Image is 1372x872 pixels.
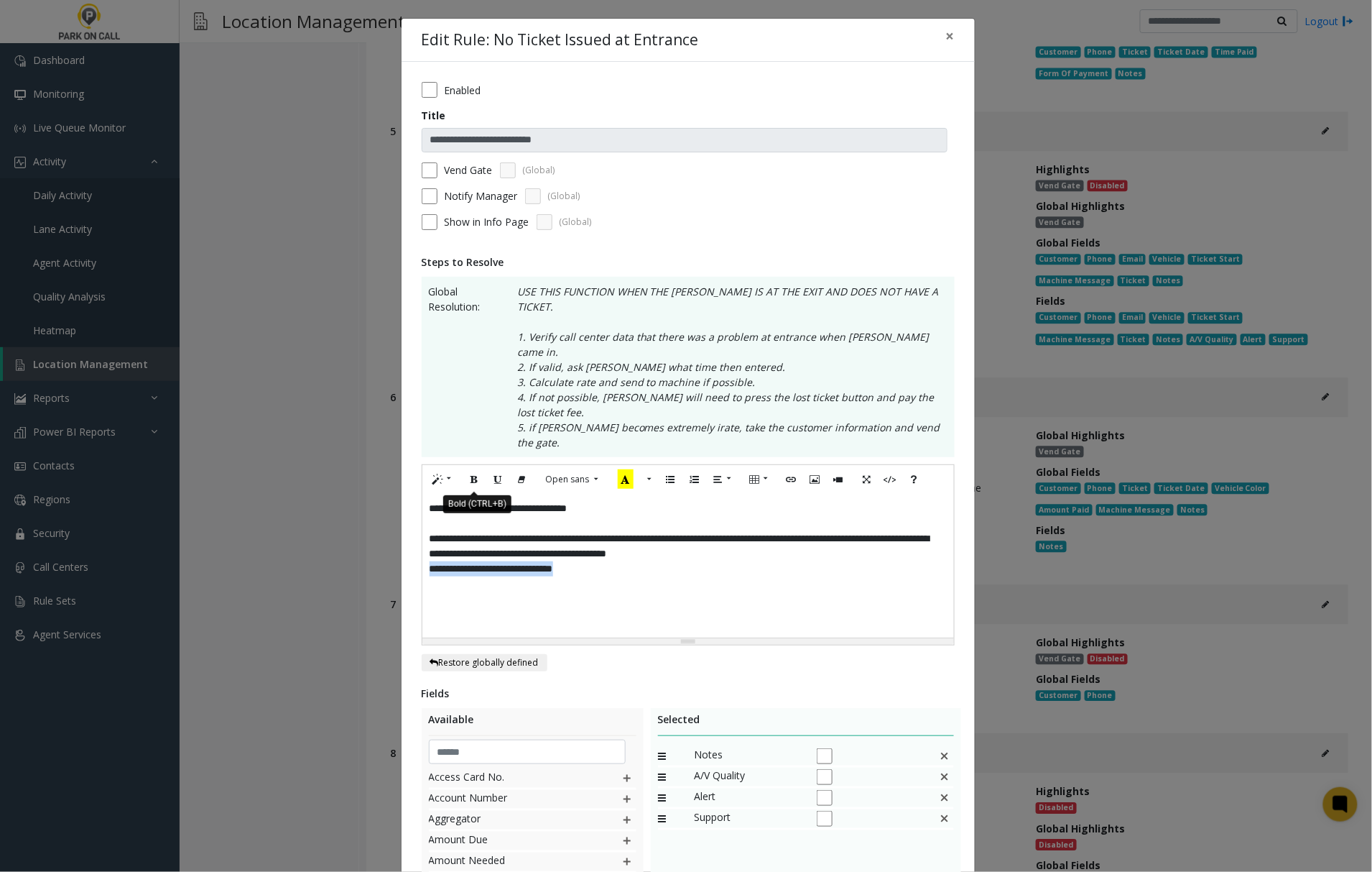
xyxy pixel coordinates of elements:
p: USE THIS FUNCTION WHEN THE [PERSON_NAME] IS AT THE EXIT AND DOES NOT HAVE A TICKET. 1. Verify cal... [503,284,947,450]
button: More Color [641,469,655,491]
img: plusIcon.svg [621,832,633,850]
img: This is a default field and cannot be deleted. [939,809,950,828]
div: Fields [422,686,955,701]
span: Global Resolution: [429,284,503,450]
span: × [946,26,955,46]
label: Enabled [445,83,481,98]
span: Notes [694,747,802,766]
button: Close [936,19,965,54]
button: Bold (CTRL+B) [463,469,487,491]
button: Paragraph [706,469,739,491]
button: Full Screen [855,469,879,491]
label: Notify Manager [445,188,518,203]
button: Remove Font Style (CTRL+\) [510,469,534,491]
img: This is a default field and cannot be deleted. [939,747,950,766]
button: Recent Color [610,469,641,491]
button: Font Family [538,469,606,490]
button: Code View [879,469,903,491]
label: Title [422,108,446,123]
span: Open sans [546,473,590,485]
span: (Global) [548,190,580,203]
div: Selected [658,712,955,736]
span: Amount Needed [429,853,592,871]
div: Resize [422,638,954,645]
img: plusIcon.svg [621,769,633,788]
span: Support [694,809,802,828]
span: Amount Due [429,832,592,850]
button: Picture [803,469,828,491]
button: Ordered list (CTRL+SHIFT+NUM8) [682,469,707,491]
img: plusIcon.svg [621,811,633,830]
div: Available [429,712,636,736]
button: Help [902,469,927,491]
span: Aggregator [429,811,592,830]
span: Alert [694,789,802,807]
button: Table [743,469,776,491]
span: Show in Info Page [445,214,529,229]
h4: Edit Rule: No Ticket Issued at Entrance [422,29,699,52]
label: Vend Gate [445,162,493,178]
button: Link (CTRL+K) [779,469,804,491]
img: plusIcon.svg [621,790,633,809]
button: Underline (CTRL+U) [486,469,511,491]
button: Style [426,469,459,491]
img: This is a default field and cannot be deleted. [939,768,950,786]
div: Bold (CTRL+B) [443,495,511,513]
button: Restore globally defined [422,654,547,671]
span: (Global) [560,216,592,229]
img: plusIcon.svg [621,853,633,871]
span: Access Card No. [429,769,592,788]
button: Unordered list (CTRL+SHIFT+NUM7) [659,469,683,491]
span: A/V Quality [694,768,802,786]
div: Steps to Resolve [422,254,955,270]
span: Account Number [429,790,592,809]
button: Video [827,469,851,491]
img: This is a default field and cannot be deleted. [939,789,950,807]
span: (Global) [523,164,555,177]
